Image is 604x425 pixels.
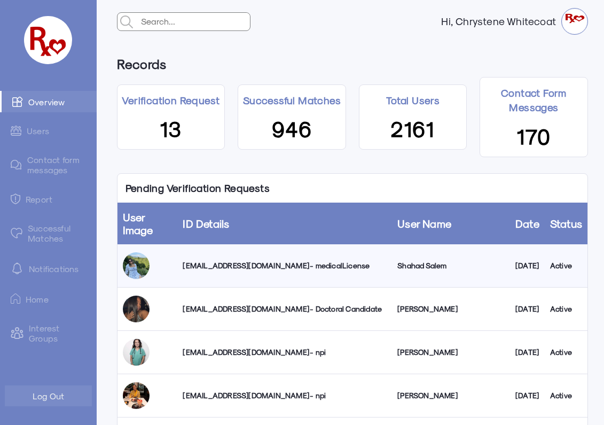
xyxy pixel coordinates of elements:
[183,304,387,314] div: [EMAIL_ADDRESS][DOMAIN_NAME] - Doctoral Candidate
[138,13,250,30] input: Search...
[515,304,539,314] div: [DATE]
[117,13,136,31] img: admin-search.svg
[550,217,582,230] a: Status
[122,93,219,107] p: Verification Request
[11,262,23,275] img: notification-default-white.svg
[123,296,150,322] img: huuqffbqueexybgttvez.jpg
[516,122,551,149] span: 170
[117,174,278,203] p: Pending Verification Requests
[160,114,182,141] span: 13
[11,194,20,204] img: admin-ic-report.svg
[12,96,23,107] img: admin-ic-overview.svg
[397,260,505,271] div: Shahad Salem
[550,390,582,401] div: Active
[397,304,505,314] div: [PERSON_NAME]
[390,114,435,141] span: 2161
[397,390,505,401] div: [PERSON_NAME]
[11,228,22,238] img: matched.svg
[183,260,387,271] div: [EMAIL_ADDRESS][DOMAIN_NAME] - medicalLicense
[123,211,153,236] a: User Image
[515,347,539,358] div: [DATE]
[123,382,150,409] img: luqzy0elsadf89f4tsso.jpg
[11,327,23,339] img: intrestGropus.svg
[272,114,312,141] span: 946
[550,347,582,358] div: Active
[515,217,539,230] a: Date
[123,339,150,366] img: labvlhhyuq0k1hjt80v1.jpg
[386,93,440,107] p: Total Users
[515,390,539,401] div: [DATE]
[397,347,505,358] div: [PERSON_NAME]
[11,126,21,136] img: admin-ic-users.svg
[5,385,92,406] button: Log Out
[480,86,587,115] p: Contact Form Messages
[183,390,387,401] div: [EMAIL_ADDRESS][DOMAIN_NAME] - npi
[550,304,582,314] div: Active
[11,160,22,170] img: admin-ic-contact-message.svg
[183,217,229,230] a: ID Details
[515,260,539,271] div: [DATE]
[550,260,582,271] div: Active
[397,217,451,230] a: User Name
[117,51,167,77] h6: Records
[11,293,20,304] img: ic-home.png
[441,16,561,27] strong: Hi, Chrystene Whitecoat
[183,347,387,358] div: [EMAIL_ADDRESS][DOMAIN_NAME] - npi
[243,93,341,107] p: Successful Matches
[123,252,150,279] img: dzziox24y0ghkqljw3wd.jpg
